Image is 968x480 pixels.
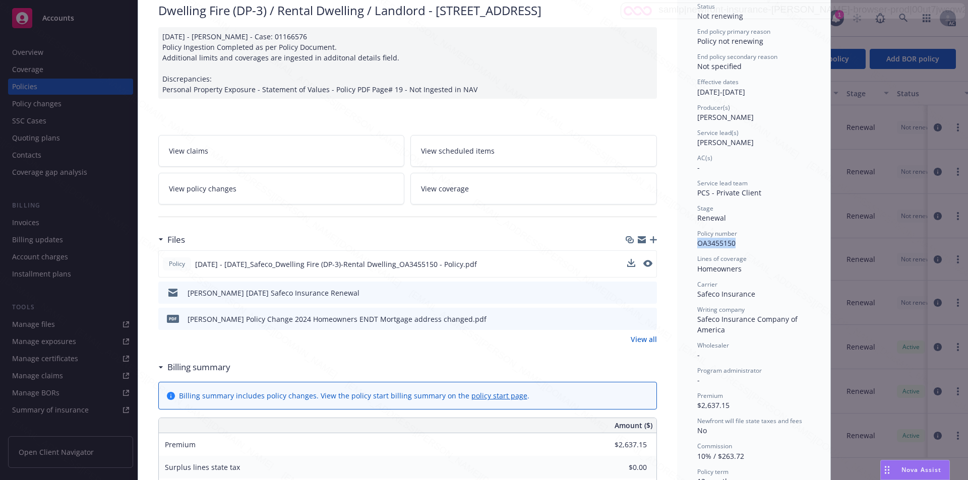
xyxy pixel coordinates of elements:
[901,465,941,474] span: Nova Assist
[631,334,657,345] a: View all
[697,112,754,122] span: [PERSON_NAME]
[697,442,732,450] span: Commission
[697,179,748,187] span: Service lead team
[471,391,527,400] a: policy start page
[697,400,730,410] span: $2,637.15
[697,2,715,11] span: Status
[697,188,761,197] span: PCS - Private Client
[697,138,754,147] span: [PERSON_NAME]
[697,341,729,350] span: Wholesaler
[697,467,729,476] span: Policy term
[410,135,657,167] a: View scheduled items
[615,420,652,431] span: Amount ($)
[644,314,653,324] button: preview file
[697,78,739,86] span: Effective dates
[697,375,700,385] span: -
[697,350,700,360] span: -
[697,238,736,248] span: OA3455150
[697,391,723,400] span: Premium
[697,36,763,46] span: Policy not renewing
[158,2,657,19] div: Dwelling Fire (DP-3) / Rental Dwelling / Landlord - [STREET_ADDRESS]
[880,460,950,480] button: Nova Assist
[697,280,717,289] span: Carrier
[167,259,187,268] span: Policy
[627,259,635,269] button: download file
[179,390,529,401] div: Billing summary includes policy changes. View the policy start billing summary on the .
[697,52,777,61] span: End policy secondary reason
[421,183,469,194] span: View coverage
[169,146,208,156] span: View claims
[643,260,652,267] button: preview file
[697,426,707,435] span: No
[697,264,742,273] span: Homeowners
[697,11,743,21] span: Not renewing
[697,213,726,223] span: Renewal
[644,288,653,298] button: preview file
[158,361,230,374] div: Billing summary
[697,305,745,314] span: Writing company
[158,27,657,99] div: [DATE] - [PERSON_NAME] - Case: 01166576 Policy Ingestion Completed as per Policy Document. Additi...
[158,135,405,167] a: View claims
[628,314,636,324] button: download file
[421,146,495,156] span: View scheduled items
[165,440,196,449] span: Premium
[697,451,744,461] span: 10% / $263.72
[697,417,802,425] span: Newfront will file state taxes and fees
[587,437,653,452] input: 0.00
[697,27,770,36] span: End policy primary reason
[167,233,185,246] h3: Files
[628,288,636,298] button: download file
[627,259,635,267] button: download file
[697,229,737,238] span: Policy number
[697,289,755,299] span: Safeco Insurance
[169,183,236,194] span: View policy changes
[697,103,730,112] span: Producer(s)
[410,173,657,204] a: View coverage
[697,128,739,137] span: Service lead(s)
[697,204,713,213] span: Stage
[188,288,359,298] div: [PERSON_NAME] [DATE] Safeco Insurance Renewal
[697,254,747,263] span: Lines of coverage
[697,154,712,162] span: AC(s)
[188,314,487,324] div: [PERSON_NAME] Policy Change 2024 Homeowners ENDT Mortgage address changed.pdf
[697,366,762,375] span: Program administrator
[881,460,893,479] div: Drag to move
[158,233,185,246] div: Files
[697,163,700,172] span: -
[697,61,742,71] span: Not specified
[158,173,405,204] a: View policy changes
[167,361,230,374] h3: Billing summary
[165,462,240,472] span: Surplus lines state tax
[697,78,810,97] div: [DATE] - [DATE]
[643,259,652,269] button: preview file
[697,314,800,334] span: Safeco Insurance Company of America
[195,259,477,269] span: [DATE] - [DATE]_Safeco_Dwelling Fire (DP-3)-Rental Dwelling_OA3455150 - Policy.pdf
[167,315,179,322] span: pdf
[587,460,653,475] input: 0.00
